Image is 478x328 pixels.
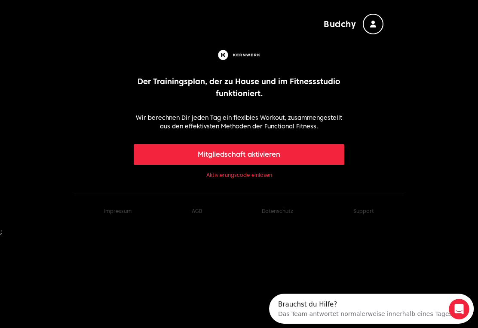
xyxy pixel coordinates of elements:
iframe: Intercom live chat Discovery-Launcher [269,294,474,324]
span: Budchy [324,18,356,30]
p: Wir berechnen Dir jeden Tag ein flexibles Workout, zusammengestellt aus den effektivsten Methoden... [134,113,345,131]
img: Kernwerk® [216,48,262,62]
a: AGB [192,208,202,214]
a: Aktivierungscode einlösen [206,172,272,179]
button: Support [353,208,374,215]
a: Datenschutz [262,208,293,214]
iframe: Intercom live chat [449,299,469,319]
button: Budchy [324,14,383,34]
div: Das Team antwortet normalerweise innerhalb eines Tages. [9,14,185,23]
div: Intercom-Nachrichtendienst öffnen [3,3,210,27]
div: Brauchst du Hilfe? [9,7,185,14]
a: Impressum [104,208,132,214]
p: Der Trainingsplan, der zu Hause und im Fitnessstudio funktioniert. [134,76,345,100]
button: Mitgliedschaft aktivieren [134,144,345,165]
